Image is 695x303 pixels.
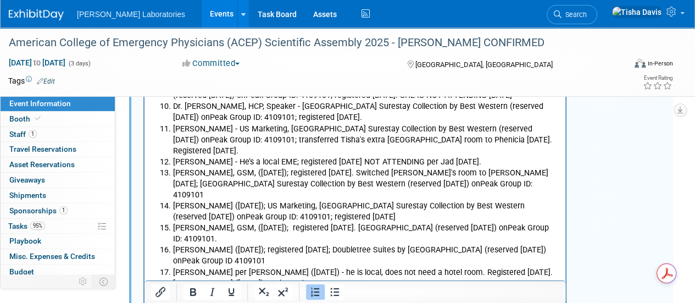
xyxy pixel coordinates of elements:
[30,222,45,230] span: 95%
[29,130,37,138] span: 1
[8,58,66,68] span: [DATE] [DATE]
[561,10,587,19] span: Search
[9,114,43,123] span: Booth
[151,284,170,300] button: Insert/edit link
[9,130,37,139] span: Staff
[68,60,91,67] span: (3 days)
[9,252,95,261] span: Misc. Expenses & Credits
[85,292,180,301] b: [DATE] 11:30am - 12:15pm
[7,5,66,14] b: BUDGET $50,000
[222,284,241,300] button: Underline
[1,219,115,234] a: Tasks95%
[9,9,64,20] img: ExhibitDay
[1,249,115,264] a: Misc. Expenses & Credits
[576,57,673,74] div: Event Format
[1,127,115,142] a: Staff1
[1,234,115,249] a: Playbook
[9,160,75,169] span: Asset Reservations
[74,274,93,289] td: Personalize Event Tab Strip
[8,75,55,86] td: Tags
[643,75,672,81] div: Event Rating
[1,142,115,157] a: Travel Reservations
[184,284,202,300] button: Bold
[1,203,115,218] a: Sponsorships1
[32,58,42,67] span: to
[9,206,68,215] span: Sponsorships
[647,59,673,68] div: In-Person
[415,60,552,69] span: [GEOGRAPHIC_DATA], [GEOGRAPHIC_DATA]
[1,173,115,188] a: Giveaways
[9,145,76,153] span: Travel Reservations
[8,222,45,230] span: Tasks
[306,284,325,300] button: Numbered list
[611,6,662,18] img: Tisha Davis
[9,191,46,200] span: Shipments
[37,78,55,85] a: Edit
[203,284,221,300] button: Italic
[93,274,115,289] td: Toggle Event Tabs
[179,58,244,69] button: Committed
[77,10,185,19] span: [PERSON_NAME] Laboratories
[1,265,115,279] a: Budget
[274,284,292,300] button: Superscript
[1,157,115,172] a: Asset Reservations
[35,115,41,122] i: Booth reservation complete
[1,96,115,111] a: Event Information
[1,188,115,203] a: Shipments
[325,284,344,300] button: Bullet list
[254,284,273,300] button: Subscript
[9,175,45,184] span: Giveaways
[9,236,41,245] span: Playbook
[9,99,71,108] span: Event Information
[1,112,115,126] a: Booth
[5,33,616,53] div: American College of Emergency Physicians (ACEP) Scientific Assembly 2025 - [PERSON_NAME] CONFIRMED
[59,206,68,214] span: 1
[9,267,34,276] span: Budget
[635,59,646,68] img: Format-Inperson.png
[547,5,597,24] a: Search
